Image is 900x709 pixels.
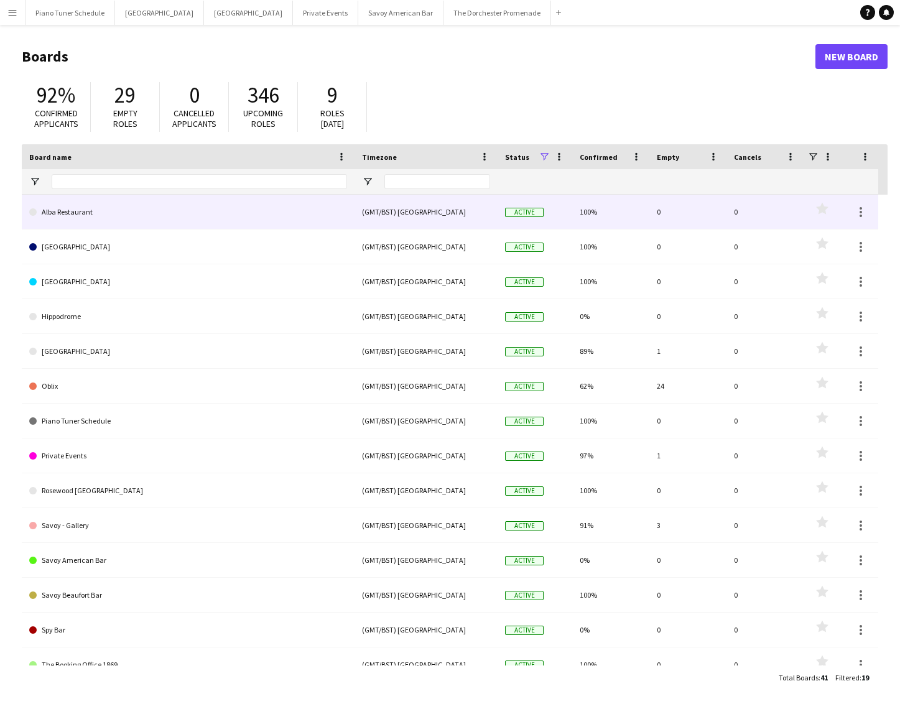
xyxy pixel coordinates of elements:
div: (GMT/BST) [GEOGRAPHIC_DATA] [355,543,498,577]
div: 0 [726,195,804,229]
button: Private Events [293,1,358,25]
div: 62% [572,369,649,403]
button: [GEOGRAPHIC_DATA] [204,1,293,25]
div: 0 [726,508,804,542]
button: Savoy American Bar [358,1,443,25]
span: 92% [37,81,75,109]
div: 97% [572,438,649,473]
span: Active [505,452,544,461]
span: Active [505,486,544,496]
div: 0 [649,299,726,333]
span: Cancels [734,152,761,162]
a: The Booking Office 1869 [29,647,347,682]
span: Active [505,243,544,252]
span: Confirmed applicants [34,108,78,129]
a: Spy Bar [29,613,347,647]
div: 0 [726,543,804,577]
span: 19 [861,673,869,682]
h1: Boards [22,47,815,66]
span: Active [505,208,544,217]
div: 100% [572,229,649,264]
div: (GMT/BST) [GEOGRAPHIC_DATA] [355,578,498,612]
span: 41 [820,673,828,682]
button: Open Filter Menu [29,176,40,187]
div: (GMT/BST) [GEOGRAPHIC_DATA] [355,334,498,368]
div: (GMT/BST) [GEOGRAPHIC_DATA] [355,613,498,647]
div: (GMT/BST) [GEOGRAPHIC_DATA] [355,264,498,299]
div: (GMT/BST) [GEOGRAPHIC_DATA] [355,299,498,333]
span: Active [505,382,544,391]
div: : [779,665,828,690]
span: Active [505,626,544,635]
a: Oblix [29,369,347,404]
a: [GEOGRAPHIC_DATA] [29,334,347,369]
a: New Board [815,44,888,69]
span: Status [505,152,529,162]
div: 1 [649,334,726,368]
span: 9 [327,81,338,109]
div: (GMT/BST) [GEOGRAPHIC_DATA] [355,438,498,473]
div: (GMT/BST) [GEOGRAPHIC_DATA] [355,369,498,403]
a: Piano Tuner Schedule [29,404,347,438]
a: Savoy American Bar [29,543,347,578]
span: 0 [189,81,200,109]
a: Alba Restaurant [29,195,347,229]
span: Active [505,556,544,565]
div: (GMT/BST) [GEOGRAPHIC_DATA] [355,404,498,438]
a: Savoy Beaufort Bar [29,578,347,613]
div: (GMT/BST) [GEOGRAPHIC_DATA] [355,508,498,542]
span: Confirmed [580,152,618,162]
input: Board name Filter Input [52,174,347,189]
a: Rosewood [GEOGRAPHIC_DATA] [29,473,347,508]
input: Timezone Filter Input [384,174,490,189]
div: 0 [726,264,804,299]
div: 0 [649,543,726,577]
div: 0 [649,613,726,647]
span: Active [505,417,544,426]
button: [GEOGRAPHIC_DATA] [115,1,204,25]
div: 100% [572,578,649,612]
div: 0 [649,195,726,229]
div: 24 [649,369,726,403]
div: 100% [572,404,649,438]
span: Total Boards [779,673,819,682]
span: Empty roles [113,108,137,129]
div: 0 [726,404,804,438]
div: 1 [649,438,726,473]
div: 89% [572,334,649,368]
div: 0 [649,473,726,507]
span: Active [505,660,544,670]
div: 0% [572,613,649,647]
span: Roles [DATE] [320,108,345,129]
span: Cancelled applicants [172,108,216,129]
span: Timezone [362,152,397,162]
button: Open Filter Menu [362,176,373,187]
div: 0 [726,578,804,612]
div: 0 [726,438,804,473]
span: Active [505,521,544,531]
button: The Dorchester Promenade [443,1,551,25]
div: 0% [572,299,649,333]
a: Private Events [29,438,347,473]
div: 0 [649,404,726,438]
div: 0 [726,369,804,403]
span: Empty [657,152,679,162]
div: 0 [726,473,804,507]
a: [GEOGRAPHIC_DATA] [29,229,347,264]
a: Savoy - Gallery [29,508,347,543]
div: 0 [726,613,804,647]
div: 3 [649,508,726,542]
div: 100% [572,473,649,507]
div: 0 [649,578,726,612]
a: [GEOGRAPHIC_DATA] [29,264,347,299]
span: 346 [248,81,279,109]
div: 0 [649,264,726,299]
span: Active [505,347,544,356]
span: 29 [114,81,136,109]
div: 0 [726,334,804,368]
div: 100% [572,647,649,682]
span: Upcoming roles [243,108,283,129]
div: 0 [649,229,726,264]
div: 91% [572,508,649,542]
div: 0% [572,543,649,577]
